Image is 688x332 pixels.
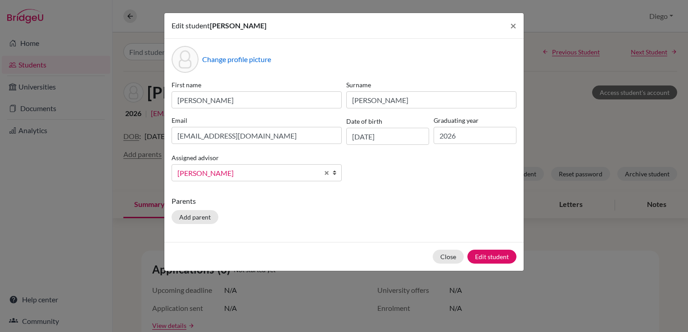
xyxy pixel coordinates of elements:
label: Graduating year [434,116,516,125]
div: Profile picture [172,46,199,73]
label: Email [172,116,342,125]
span: [PERSON_NAME] [177,167,319,179]
span: × [510,19,516,32]
button: Add parent [172,210,218,224]
button: Close [433,250,464,264]
span: [PERSON_NAME] [210,21,267,30]
label: Date of birth [346,117,382,126]
span: Edit student [172,21,210,30]
label: First name [172,80,342,90]
button: Close [503,13,524,38]
label: Surname [346,80,516,90]
p: Parents [172,196,516,206]
button: Edit student [467,250,516,264]
label: Assigned advisor [172,153,219,162]
input: dd/mm/yyyy [346,128,429,145]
